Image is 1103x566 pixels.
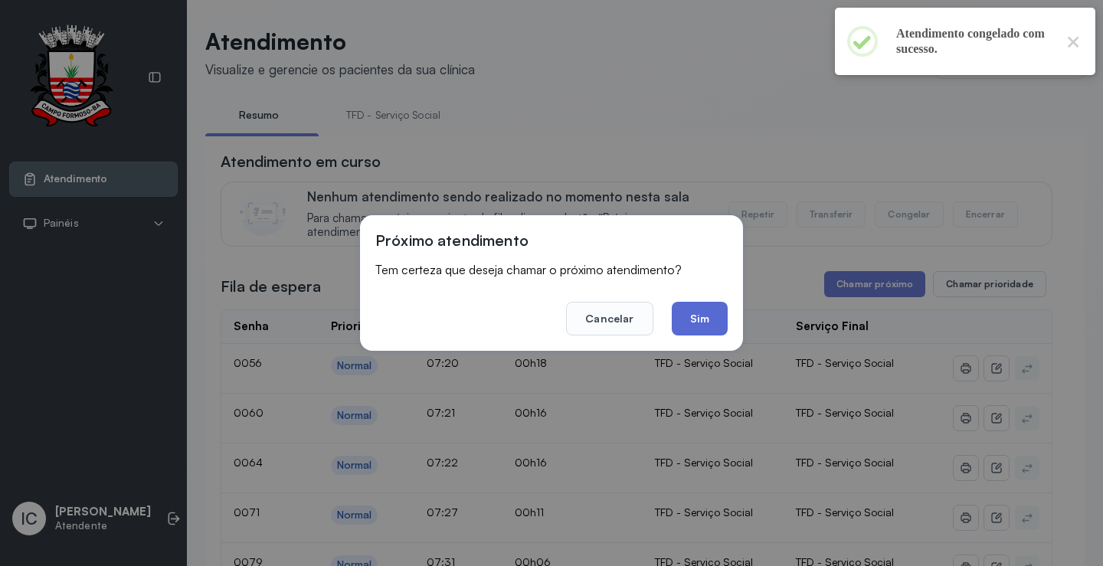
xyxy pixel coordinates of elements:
p: Tem certeza que deseja chamar o próximo atendimento? [375,262,728,277]
h2: Atendimento congelado com sucesso. [896,26,1051,57]
button: Sim [672,302,728,335]
button: Cancelar [566,302,653,335]
button: Close this dialog [1063,31,1083,51]
h3: Próximo atendimento [375,231,529,250]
